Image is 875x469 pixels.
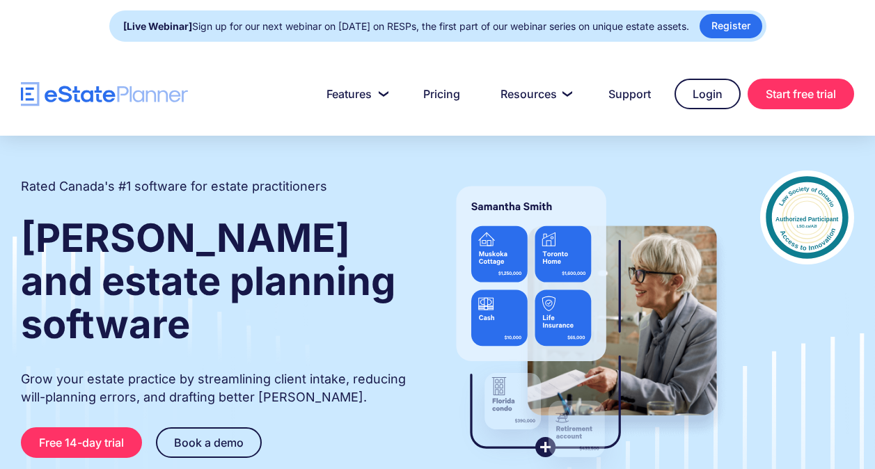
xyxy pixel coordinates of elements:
strong: [PERSON_NAME] and estate planning software [21,214,395,348]
a: Login [675,79,741,109]
a: Support [592,80,668,108]
a: Start free trial [748,79,854,109]
div: Sign up for our next webinar on [DATE] on RESPs, the first part of our webinar series on unique e... [123,17,689,36]
a: Book a demo [156,427,262,458]
a: Register [700,14,762,38]
a: Features [310,80,400,108]
a: Pricing [407,80,477,108]
a: Resources [484,80,585,108]
a: home [21,82,188,106]
p: Grow your estate practice by streamlining client intake, reducing will-planning errors, and draft... [21,370,413,406]
strong: [Live Webinar] [123,20,192,32]
h2: Rated Canada's #1 software for estate practitioners [21,177,327,196]
a: Free 14-day trial [21,427,142,458]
